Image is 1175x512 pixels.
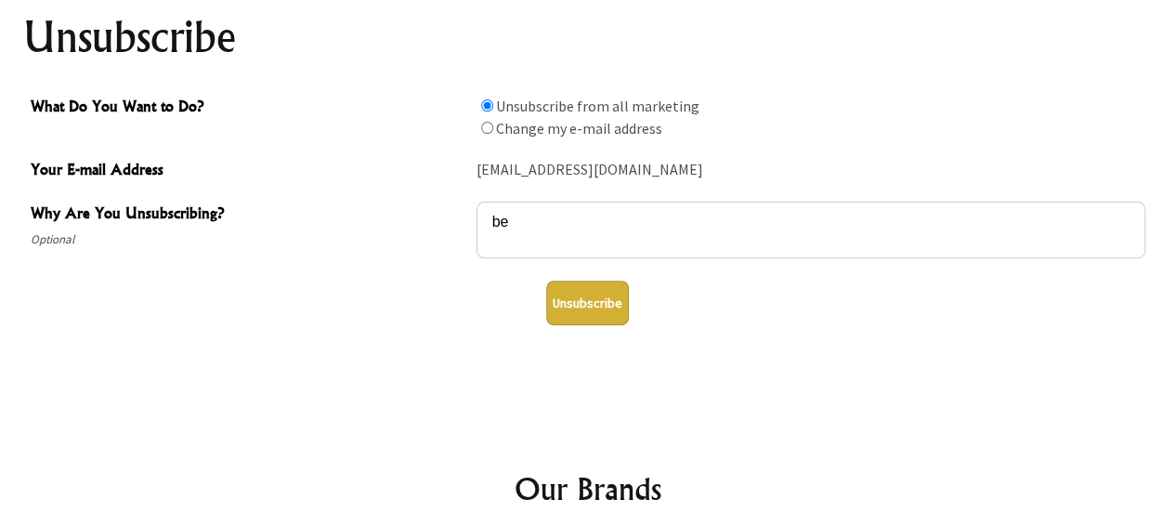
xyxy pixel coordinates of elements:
[496,97,699,115] label: Unsubscribe from all marketing
[477,156,1145,185] div: [EMAIL_ADDRESS][DOMAIN_NAME]
[23,15,1153,59] h1: Unsubscribe
[481,122,493,134] input: What Do You Want to Do?
[496,119,662,138] label: Change my e-mail address
[31,95,467,122] span: What Do You Want to Do?
[31,158,467,185] span: Your E-mail Address
[546,281,629,325] button: Unsubscribe
[477,202,1145,258] textarea: Why Are You Unsubscribing?
[38,466,1138,511] h2: Our Brands
[31,202,467,229] span: Why Are You Unsubscribing?
[481,99,493,112] input: What Do You Want to Do?
[31,229,467,251] span: Optional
